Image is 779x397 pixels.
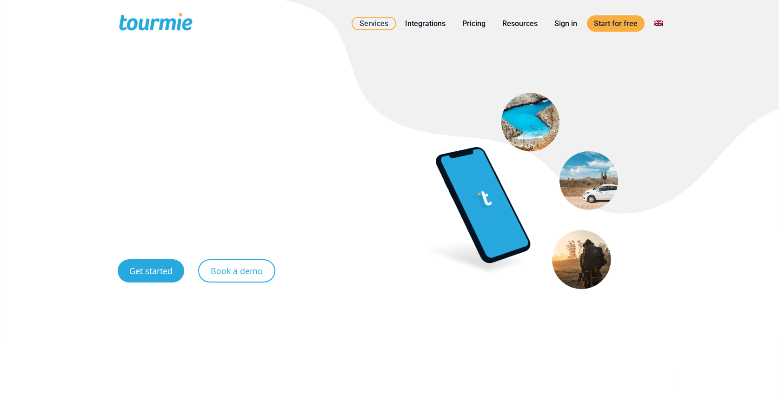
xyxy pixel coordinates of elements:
[352,17,396,30] a: Services
[587,15,645,32] a: Start for free
[455,18,493,29] a: Pricing
[547,18,584,29] a: Sign in
[495,18,545,29] a: Resources
[198,259,275,283] a: Book a demo
[118,259,184,283] a: Get started
[398,18,453,29] a: Integrations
